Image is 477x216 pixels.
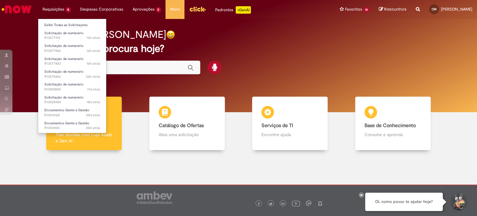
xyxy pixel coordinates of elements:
[166,30,175,39] img: happy-face.png
[189,4,206,14] img: click_logo_yellow_360x200.png
[44,69,84,74] span: Solicitação de numerário
[137,191,172,204] img: logo_footer_ambev_rotulo_gray.png
[38,107,107,118] a: Aberto R13514120 : Documentos Gente e Gestão
[44,108,89,113] span: Documentos Gente e Gestão
[261,122,293,129] b: Serviços de TI
[66,7,71,12] span: 8
[342,97,445,150] a: Base de Conhecimento Consulte e aprenda
[38,43,107,54] a: Aberto R13577846 : Solicitação de numerário
[345,6,362,12] span: Favoritos
[317,200,323,206] img: logo_footer_naosei.png
[44,100,100,105] span: R13528400
[170,6,180,12] span: More
[44,87,100,92] span: R13550845
[44,95,84,100] span: Solicitação de numerário
[384,6,407,12] span: Rascunhos
[441,7,472,12] span: [PERSON_NAME]
[38,30,107,41] a: Aberto R13577915 : Solicitação de numerário
[87,61,100,66] span: 16h atrás
[44,44,84,48] span: Solicitação de numerário
[56,131,112,144] p: Tirar dúvidas com Lupi Assist e Gen Ai
[87,35,100,40] span: 16h atrás
[1,3,33,16] img: ServiceNow
[159,122,204,129] b: Catálogo de Ofertas
[133,6,155,12] span: Aprovações
[86,113,100,117] time: 10/09/2025 11:08:55
[87,48,100,53] span: 16h atrás
[86,126,100,130] time: 10/09/2025 11:06:41
[238,97,342,150] a: Serviços de TI Encontre ajuda
[365,193,443,211] div: Oi, como posso te ajudar hoje?
[292,199,300,207] img: logo_footer_youtube.png
[44,31,84,35] span: Solicitação de numerário
[87,87,100,92] span: 11d atrás
[38,81,107,93] a: Aberto R13550845 : Solicitação de numerário
[215,6,251,14] div: Padroniza
[261,131,318,138] p: Encontre ajuda
[136,97,239,150] a: Catálogo de Ofertas Abra uma solicitação
[44,82,84,87] span: Solicitação de numerário
[44,74,100,79] span: R13575466
[44,121,89,126] span: Documentos Gente e Gestão
[38,68,107,80] a: Aberto R13575466 : Solicitação de numerário
[449,193,468,211] button: Iniciar Conversa de Suporte
[33,97,136,150] a: Tirar dúvidas Tirar dúvidas com Lupi Assist e Gen Ai
[86,74,100,79] span: 22h atrás
[87,61,100,66] time: 29/09/2025 15:36:17
[379,7,407,12] a: Rascunhos
[47,29,166,40] h2: Bom dia, [PERSON_NAME]
[44,61,100,66] span: R13577803
[38,19,107,133] ul: Requisições
[236,6,251,14] p: +GenAi
[43,6,64,12] span: Requisições
[44,126,100,131] span: R13514103
[257,202,260,205] img: logo_footer_facebook.png
[156,7,161,12] span: 2
[87,87,100,92] time: 19/09/2025 14:04:48
[87,100,100,104] time: 12/09/2025 15:53:39
[365,122,416,129] b: Base de Conhecimento
[87,48,100,53] time: 29/09/2025 15:41:50
[306,200,311,206] img: logo_footer_workplace.png
[44,48,100,53] span: R13577846
[86,126,100,130] span: 20d atrás
[38,22,107,29] a: Exibir Todas as Solicitações
[87,35,100,40] time: 29/09/2025 15:50:33
[44,57,84,61] span: Solicitação de numerário
[38,120,107,131] a: Aberto R13514103 : Documentos Gente e Gestão
[269,202,272,205] img: logo_footer_twitter.png
[365,131,421,138] p: Consulte e aprenda
[38,56,107,67] a: Aberto R13577803 : Solicitação de numerário
[159,131,216,138] p: Abra uma solicitação
[38,94,107,106] a: Aberto R13528400 : Solicitação de numerário
[44,113,100,118] span: R13514120
[86,113,100,117] span: 20d atrás
[86,74,100,79] time: 29/09/2025 09:50:10
[363,7,370,12] span: 16
[47,43,430,54] h2: O que você procura hoje?
[87,100,100,104] span: 18d atrás
[44,35,100,40] span: R13577915
[432,7,437,11] span: CM
[281,202,284,206] img: logo_footer_linkedin.png
[80,6,123,12] span: Despesas Corporativas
